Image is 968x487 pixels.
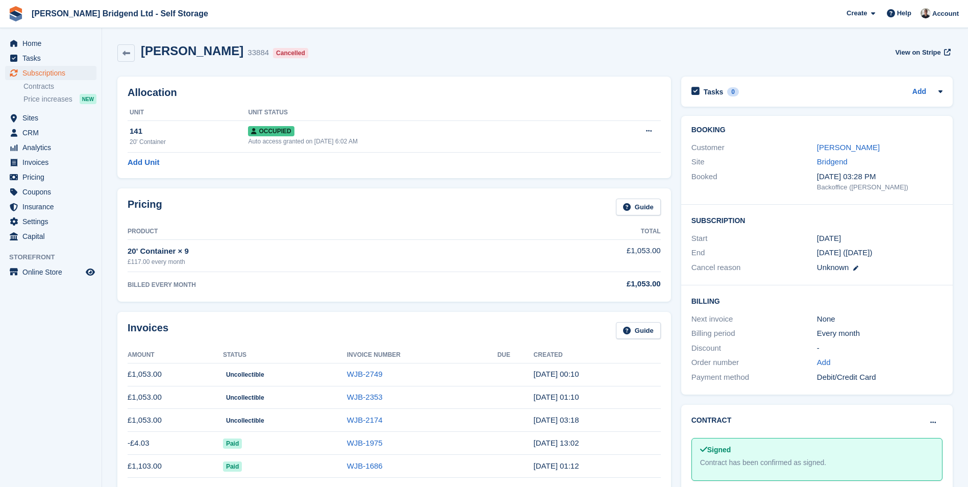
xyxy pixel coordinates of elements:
[691,171,817,192] div: Booked
[128,386,223,409] td: £1,053.00
[5,51,96,65] a: menu
[128,347,223,363] th: Amount
[704,87,724,96] h2: Tasks
[5,155,96,169] a: menu
[5,36,96,51] a: menu
[483,278,660,290] div: £1,053.00
[248,105,593,121] th: Unit Status
[223,393,267,403] span: Uncollectible
[932,9,959,19] span: Account
[141,44,243,58] h2: [PERSON_NAME]
[128,409,223,432] td: £1,053.00
[5,66,96,80] a: menu
[534,416,579,424] time: 2024-09-01 02:18:50 UTC
[22,170,84,184] span: Pricing
[817,182,942,192] div: Backoffice ([PERSON_NAME])
[130,137,248,147] div: 20' Container
[273,48,308,58] div: Cancelled
[691,215,942,225] h2: Subscription
[691,156,817,168] div: Site
[5,214,96,229] a: menu
[691,247,817,259] div: End
[130,126,248,137] div: 141
[483,224,660,240] th: Total
[534,439,579,447] time: 2024-08-29 12:02:12 UTC
[817,357,831,369] a: Add
[847,8,867,18] span: Create
[700,445,934,455] div: Signed
[22,36,84,51] span: Home
[817,157,848,166] a: Bridgend
[691,372,817,383] div: Payment method
[128,199,162,215] h2: Pricing
[691,313,817,325] div: Next invoice
[22,200,84,214] span: Insurance
[817,372,942,383] div: Debit/Credit Card
[23,94,72,104] span: Price increases
[817,143,880,152] a: [PERSON_NAME]
[691,328,817,339] div: Billing period
[616,199,661,215] a: Guide
[5,229,96,243] a: menu
[22,229,84,243] span: Capital
[223,370,267,380] span: Uncollectible
[347,393,383,401] a: WJB-2353
[347,439,383,447] a: WJB-1975
[817,171,942,183] div: [DATE] 03:28 PM
[616,322,661,339] a: Guide
[223,439,242,449] span: Paid
[128,87,661,99] h2: Allocation
[22,265,84,279] span: Online Store
[5,111,96,125] a: menu
[128,105,248,121] th: Unit
[691,357,817,369] div: Order number
[691,343,817,354] div: Discount
[691,142,817,154] div: Customer
[128,280,483,289] div: BILLED EVERY MONTH
[817,328,942,339] div: Every month
[921,8,931,18] img: Rhys Jones
[223,461,242,472] span: Paid
[23,93,96,105] a: Price increases NEW
[128,257,483,266] div: £117.00 every month
[498,347,534,363] th: Due
[817,343,942,354] div: -
[727,87,739,96] div: 0
[891,44,953,61] a: View on Stripe
[700,457,934,468] div: Contract has been confirmed as signed.
[22,51,84,65] span: Tasks
[895,47,940,58] span: View on Stripe
[8,6,23,21] img: stora-icon-8386f47178a22dfd0bd8f6a31ec36ba5ce8667c1dd55bd0f319d3a0aa187defe.svg
[128,432,223,455] td: -£4.03
[5,200,96,214] a: menu
[128,322,168,339] h2: Invoices
[534,370,579,378] time: 2024-11-01 00:10:26 UTC
[817,313,942,325] div: None
[347,416,383,424] a: WJB-2174
[84,266,96,278] a: Preview store
[691,262,817,274] div: Cancel reason
[22,66,84,80] span: Subscriptions
[128,224,483,240] th: Product
[248,126,294,136] span: Occupied
[128,455,223,478] td: £1,103.00
[347,370,383,378] a: WJB-2749
[817,263,849,272] span: Unknown
[23,82,96,91] a: Contracts
[9,252,102,262] span: Storefront
[817,248,873,257] span: [DATE] ([DATE])
[128,246,483,257] div: 20' Container × 9
[5,126,96,140] a: menu
[534,347,661,363] th: Created
[691,296,942,306] h2: Billing
[347,347,498,363] th: Invoice Number
[223,416,267,426] span: Uncollectible
[5,265,96,279] a: menu
[80,94,96,104] div: NEW
[128,157,159,168] a: Add Unit
[691,415,732,426] h2: Contract
[5,170,96,184] a: menu
[28,5,212,22] a: [PERSON_NAME] Bridgend Ltd - Self Storage
[22,155,84,169] span: Invoices
[128,363,223,386] td: £1,053.00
